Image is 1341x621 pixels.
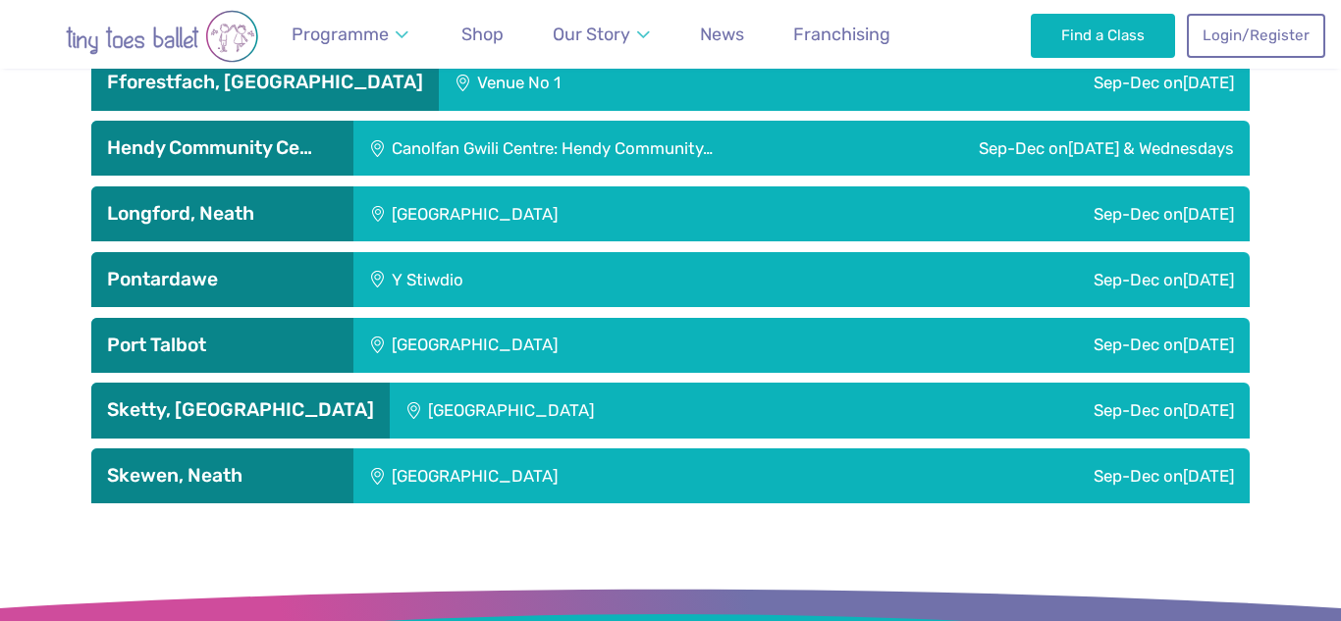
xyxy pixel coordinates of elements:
[731,252,1250,307] div: Sep-Dec on
[1183,73,1234,92] span: [DATE]
[353,121,861,176] div: Canolfan Gwili Centre: Hendy Community…
[799,55,1250,110] div: Sep-Dec on
[353,318,856,373] div: [GEOGRAPHIC_DATA]
[439,55,799,110] div: Venue No 1
[1183,400,1234,420] span: [DATE]
[553,24,630,44] span: Our Story
[107,398,374,422] h3: Sketty, [GEOGRAPHIC_DATA]
[107,464,338,488] h3: Skewen, Neath
[453,13,512,57] a: Shop
[1183,204,1234,224] span: [DATE]
[1183,270,1234,289] span: [DATE]
[856,318,1250,373] div: Sep-Dec on
[1031,14,1175,57] a: Find a Class
[107,71,423,94] h3: Fforestfach, [GEOGRAPHIC_DATA]
[856,186,1250,241] div: Sep-Dec on
[292,24,389,44] span: Programme
[107,268,338,291] h3: Pontardawe
[544,13,660,57] a: Our Story
[353,252,731,307] div: Y Stiwdio
[1183,466,1234,486] span: [DATE]
[390,383,872,438] div: [GEOGRAPHIC_DATA]
[353,448,856,503] div: [GEOGRAPHIC_DATA]
[1183,335,1234,354] span: [DATE]
[107,202,338,226] h3: Longford, Neath
[283,13,418,57] a: Programme
[784,13,899,57] a: Franchising
[700,24,744,44] span: News
[691,13,753,57] a: News
[793,24,890,44] span: Franchising
[353,186,856,241] div: [GEOGRAPHIC_DATA]
[107,334,338,357] h3: Port Talbot
[25,10,299,63] img: tiny toes ballet
[107,136,338,160] h3: Hendy Community Ce…
[872,383,1250,438] div: Sep-Dec on
[461,24,504,44] span: Shop
[861,121,1250,176] div: Sep-Dec on
[1187,14,1324,57] a: Login/Register
[1068,138,1234,158] span: [DATE] & Wednesdays
[856,448,1250,503] div: Sep-Dec on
